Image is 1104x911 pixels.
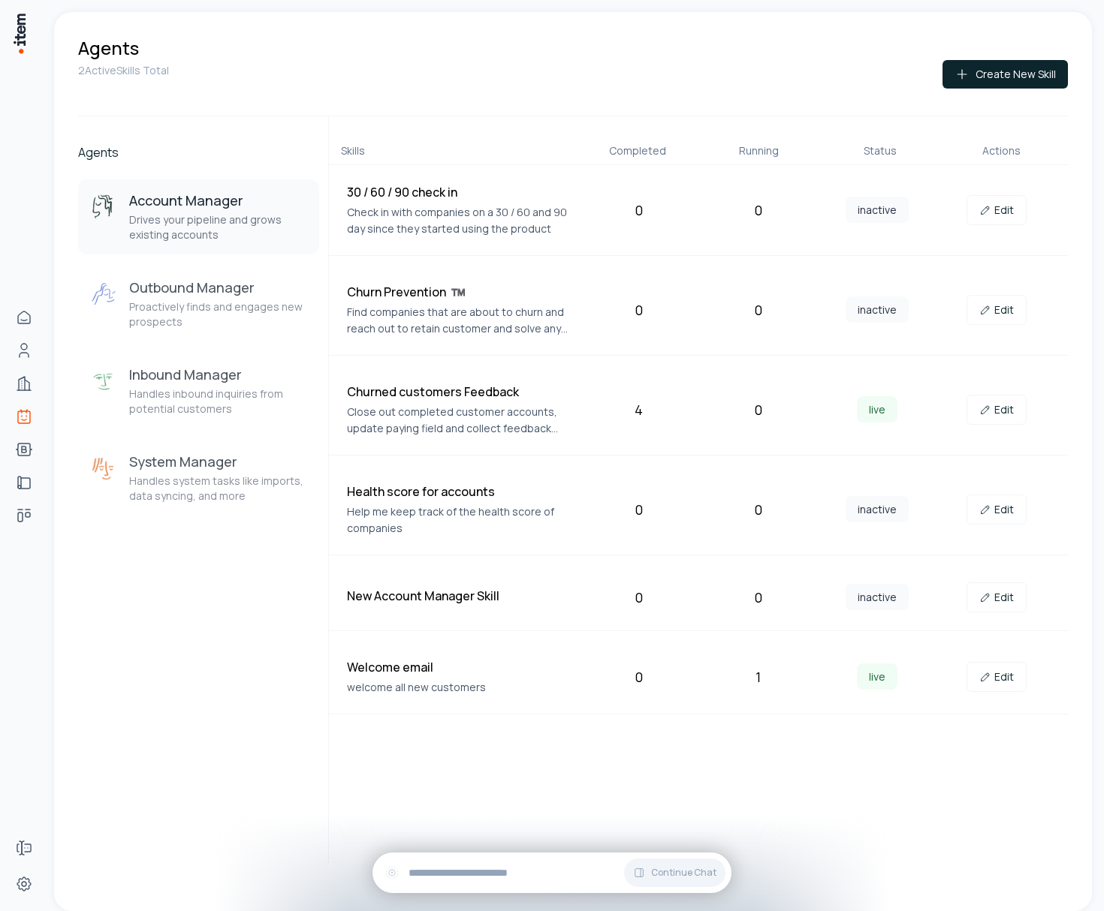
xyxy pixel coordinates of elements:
p: Check in with companies on a 30 / 60 and 90 day since they started using the product [347,204,574,237]
a: Edit [967,495,1027,525]
div: Actions [947,143,1056,158]
div: Completed [583,143,692,158]
h4: Churn Prevention ™️ [347,283,574,301]
div: Status [825,143,934,158]
a: Edit [967,295,1027,325]
p: 2 Active Skills Total [78,63,169,78]
h2: Agents [78,143,319,161]
button: Create New Skill [943,60,1068,89]
button: Account ManagerAccount ManagerDrives your pipeline and grows existing accounts [78,179,319,254]
a: bootcamps [9,434,39,465]
div: 4 [585,399,692,420]
button: System ManagerSystem ManagerHandles system tasks like imports, data syncing, and more [78,440,319,516]
div: Skills [341,143,572,158]
a: Edit [967,395,1027,425]
div: 0 [704,200,812,221]
p: Handles system tasks like imports, data syncing, and more [129,474,307,504]
h3: System Manager [129,452,307,471]
a: Settings [9,869,39,899]
div: 0 [585,499,692,520]
span: Continue Chat [651,867,716,879]
a: Forms [9,833,39,863]
div: Continue Chat [373,852,731,893]
p: Drives your pipeline and grows existing accounts [129,212,307,242]
img: Item Brain Logo [12,12,27,55]
h4: Churned customers Feedback [347,383,574,401]
p: welcome all new customers [347,679,574,696]
img: System Manager [90,456,117,483]
a: Home [9,302,39,332]
h3: Account Manager [129,191,307,209]
span: live [857,396,897,422]
h4: Health score for accounts [347,483,574,501]
a: Contacts [9,335,39,365]
a: Edit [967,662,1027,692]
img: Inbound Manager [90,368,117,395]
a: Companies [9,368,39,398]
a: Edit [967,582,1027,612]
h4: New Account Manager Skill [347,587,574,605]
div: 0 [585,299,692,320]
div: 0 [704,587,812,608]
img: Account Manager [90,194,117,221]
a: deals [9,501,39,531]
h4: Welcome email [347,658,574,676]
h4: 30 / 60 / 90 check in [347,183,574,201]
div: Running [704,143,813,158]
div: 0 [704,299,812,320]
img: Outbound Manager [90,281,117,308]
span: live [857,663,897,690]
p: Handles inbound inquiries from potential customers [129,386,307,416]
h3: Inbound Manager [129,365,307,383]
span: inactive [846,584,909,610]
div: 1 [704,666,812,687]
span: inactive [846,496,909,522]
p: Close out completed customer accounts, update paying field and collect feedback from clients [347,404,574,437]
span: inactive [846,296,909,323]
h3: Outbound Manager [129,278,307,296]
p: Proactively finds and engages new prospects [129,299,307,329]
a: Agents [9,401,39,431]
span: inactive [846,197,909,223]
div: 0 [704,399,812,420]
button: Continue Chat [624,858,725,887]
p: Find companies that are about to churn and reach out to retain customer and solve any unsolved or... [347,304,574,337]
div: 0 [585,200,692,221]
div: 0 [585,666,692,687]
div: 0 [704,499,812,520]
div: 0 [585,587,692,608]
button: Inbound ManagerInbound ManagerHandles inbound inquiries from potential customers [78,353,319,428]
button: Outbound ManagerOutbound ManagerProactively finds and engages new prospects [78,266,319,341]
a: Edit [967,195,1027,225]
p: Help me keep track of the health score of companies [347,504,574,537]
h1: Agents [78,36,139,60]
a: implementations [9,468,39,498]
